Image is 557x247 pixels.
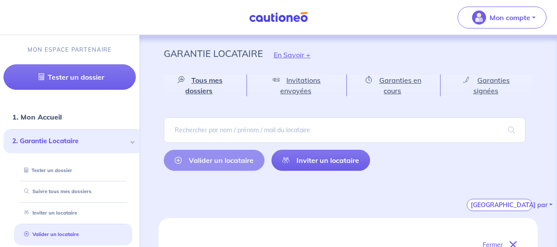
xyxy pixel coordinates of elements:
a: Invitations envoyées [247,74,346,96]
a: Tous mes dossiers [164,74,247,96]
a: Suivre tous mes dossiers [21,188,92,194]
p: MON ESPACE PARTENAIRE [28,46,112,54]
p: Mon compte [490,12,530,23]
a: Tester un dossier [21,167,72,173]
span: Garanties en cours [379,76,421,95]
a: 1. Mon Accueil [12,113,62,121]
a: Inviter un locataire [271,150,370,171]
div: Suivre tous mes dossiers [14,184,132,199]
img: Cautioneo [246,12,311,23]
span: Garanties signées [473,76,510,95]
button: [GEOGRAPHIC_DATA] par [467,199,532,211]
span: 2. Garantie Locataire [12,136,127,146]
a: Valider un locataire [21,231,79,237]
div: 2. Garantie Locataire [4,129,143,153]
a: Inviter un locataire [21,210,77,216]
button: illu_account_valid_menu.svgMon compte [458,7,546,28]
a: Garanties signées [441,74,532,96]
p: Garantie Locataire [164,46,263,61]
a: Garanties en cours [347,74,441,96]
button: En Savoir + [263,42,321,67]
div: Tester un dossier [14,163,132,178]
a: Tester un dossier [4,64,136,90]
img: illu_account_valid_menu.svg [472,11,486,25]
div: 1. Mon Accueil [4,108,136,126]
span: Invitations envoyées [280,76,321,95]
div: Inviter un locataire [14,206,132,220]
div: Valider un locataire [14,227,132,242]
span: search [497,118,525,142]
input: Rechercher par nom / prénom / mail du locataire [164,117,525,143]
span: Tous mes dossiers [185,76,222,95]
